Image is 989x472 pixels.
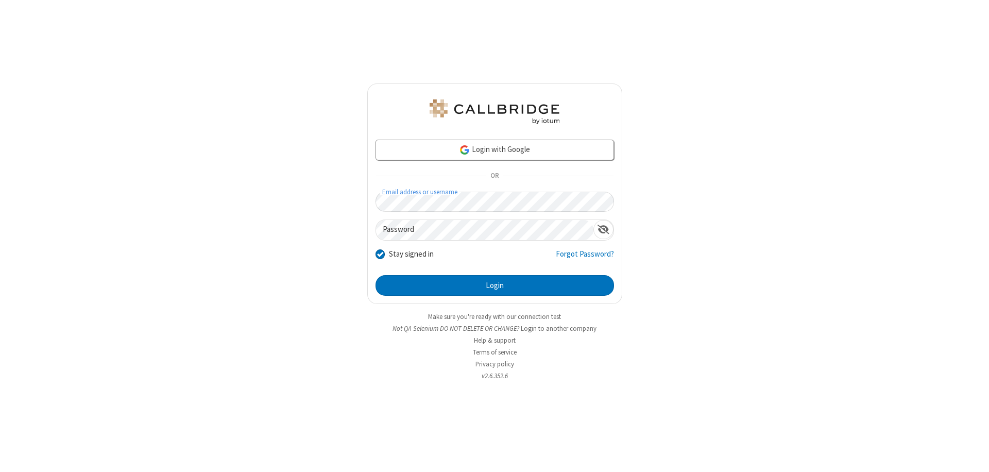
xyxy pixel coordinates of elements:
div: Show password [593,220,613,239]
a: Privacy policy [475,360,514,368]
a: Login with Google [376,140,614,160]
input: Email address or username [376,192,614,212]
img: QA Selenium DO NOT DELETE OR CHANGE [428,99,561,124]
li: Not QA Selenium DO NOT DELETE OR CHANGE? [367,324,622,333]
a: Terms of service [473,348,517,357]
input: Password [376,220,593,240]
button: Login [376,275,614,296]
li: v2.6.352.6 [367,371,622,381]
img: google-icon.png [459,144,470,156]
a: Make sure you're ready with our connection test [428,312,561,321]
span: OR [486,169,503,183]
a: Forgot Password? [556,248,614,268]
button: Login to another company [521,324,596,333]
label: Stay signed in [389,248,434,260]
a: Help & support [474,336,516,345]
